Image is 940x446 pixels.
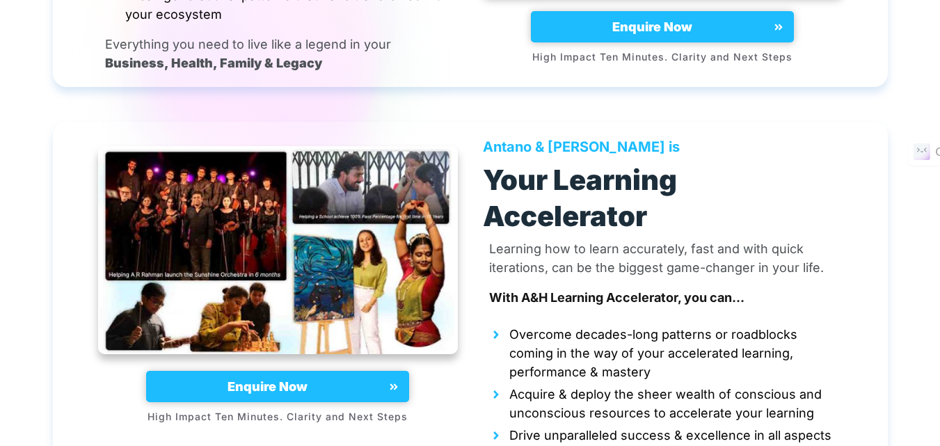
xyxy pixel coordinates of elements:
[105,56,322,70] strong: Business, Health, Family & Legacy
[509,321,842,381] span: Overcome decades-long patterns or roadblocks coming in the way of your accelerated learning, perf...
[146,371,409,403] a: Enquire Now
[489,239,836,277] p: Learning how to learn accurately, fast and with quick iterations, can be the biggest game-changer...
[509,381,842,422] span: Acquire & deploy the sheer wealth of conscious and unconscious resources to accelerate your learning
[105,35,391,54] p: Everything you need to live like a legend in your
[531,11,794,43] a: Enquire Now
[228,379,308,394] strong: Enquire Now
[612,19,692,34] strong: Enquire Now
[489,290,744,305] b: With A&H Learning Accelerator, you can…
[94,146,454,354] img: Learning
[532,51,792,63] strong: High Impact Ten Minutes. Clarity and Next Steps
[483,163,677,233] strong: Your Learning Accelerator
[483,138,680,155] strong: Antano & [PERSON_NAME] is
[148,411,408,422] strong: High Impact Ten Minutes. Clarity and Next Steps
